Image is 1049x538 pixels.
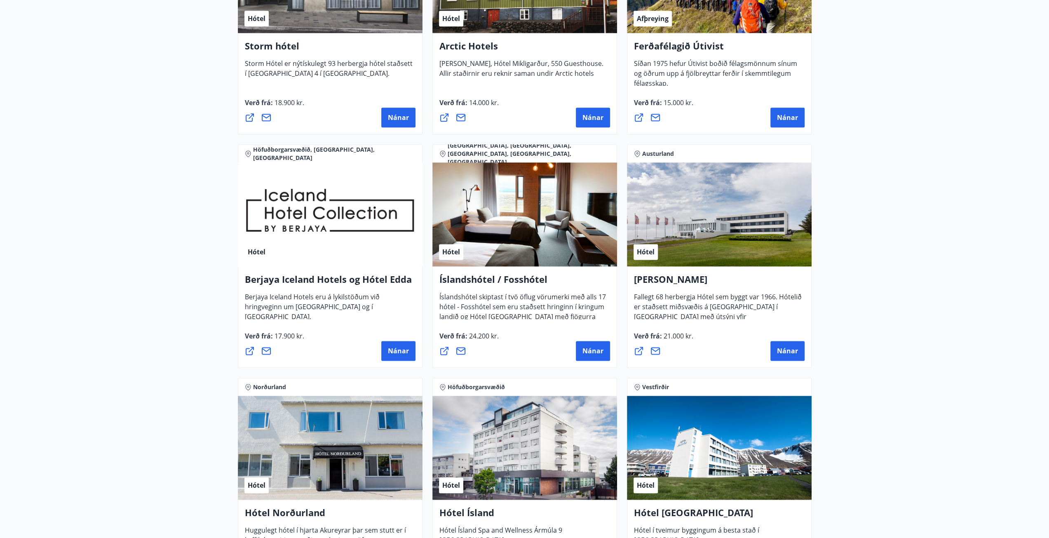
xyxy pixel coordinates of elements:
h4: Berjaya Iceland Hotels og Hótel Edda [245,273,415,292]
span: Verð frá : [634,331,693,347]
span: Hótel [248,481,265,490]
h4: Ferðafélagið Útivist [634,40,805,59]
span: Nánar [582,113,603,122]
span: Nánar [388,113,409,122]
span: Austurland [642,150,674,158]
h4: Hótel Ísland [439,506,610,525]
span: Storm Hótel er nýtískulegt 93 herbergja hótel staðsett í [GEOGRAPHIC_DATA] 4 í [GEOGRAPHIC_DATA]. [245,59,413,85]
span: Afþreying [637,14,669,23]
h4: [PERSON_NAME] [634,273,805,292]
span: Vestfirðir [642,383,669,391]
h4: Íslandshótel / Fosshótel [439,273,610,292]
span: Hótel [637,247,655,256]
span: 14.000 kr. [467,98,499,107]
span: Íslandshótel skiptast í tvö öflug vörumerki með alls 17 hótel - Fosshótel sem eru staðsett hringi... [439,292,606,338]
span: 21.000 kr. [662,331,693,341]
span: Hótel [248,247,265,256]
span: Berjaya Iceland Hotels eru á lykilstöðum við hringveginn um [GEOGRAPHIC_DATA] og í [GEOGRAPHIC_DA... [245,292,380,328]
button: Nánar [381,341,415,361]
span: Höfuðborgarsvæðið, [GEOGRAPHIC_DATA], [GEOGRAPHIC_DATA] [253,146,415,162]
span: Verð frá : [439,98,499,114]
span: Nánar [777,113,798,122]
span: Norðurland [253,383,286,391]
button: Nánar [576,108,610,127]
span: 24.200 kr. [467,331,499,341]
h4: Hótel [GEOGRAPHIC_DATA] [634,506,805,525]
h4: Hótel Norðurland [245,506,415,525]
button: Nánar [770,341,805,361]
span: 15.000 kr. [662,98,693,107]
span: Hótel [248,14,265,23]
span: [PERSON_NAME], Hótel Mikligarður, 550 Guesthouse. Allir staðirnir eru reknir saman undir Arctic h... [439,59,603,85]
span: Nánar [582,346,603,355]
h4: Storm hótel [245,40,415,59]
span: Hótel [442,481,460,490]
span: Hótel [442,14,460,23]
span: Verð frá : [634,98,693,114]
span: Verð frá : [439,331,499,347]
span: 18.900 kr. [273,98,304,107]
span: Verð frá : [245,98,304,114]
button: Nánar [381,108,415,127]
span: Nánar [777,346,798,355]
span: [GEOGRAPHIC_DATA], [GEOGRAPHIC_DATA], [GEOGRAPHIC_DATA], [GEOGRAPHIC_DATA], [GEOGRAPHIC_DATA] [448,141,610,166]
span: Hótel [442,247,460,256]
span: Síðan 1975 hefur Útivist boðið félagsmönnum sínum og öðrum upp á fjölbreyttar ferðir í skemmtileg... [634,59,797,94]
span: Nánar [388,346,409,355]
button: Nánar [576,341,610,361]
span: 17.900 kr. [273,331,304,341]
span: Hótel [637,481,655,490]
button: Nánar [770,108,805,127]
span: Höfuðborgarsvæðið [448,383,505,391]
span: Verð frá : [245,331,304,347]
h4: Arctic Hotels [439,40,610,59]
span: Fallegt 68 herbergja Hótel sem byggt var 1966. Hótelið er staðsett miðsvæðis á [GEOGRAPHIC_DATA] ... [634,292,802,338]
